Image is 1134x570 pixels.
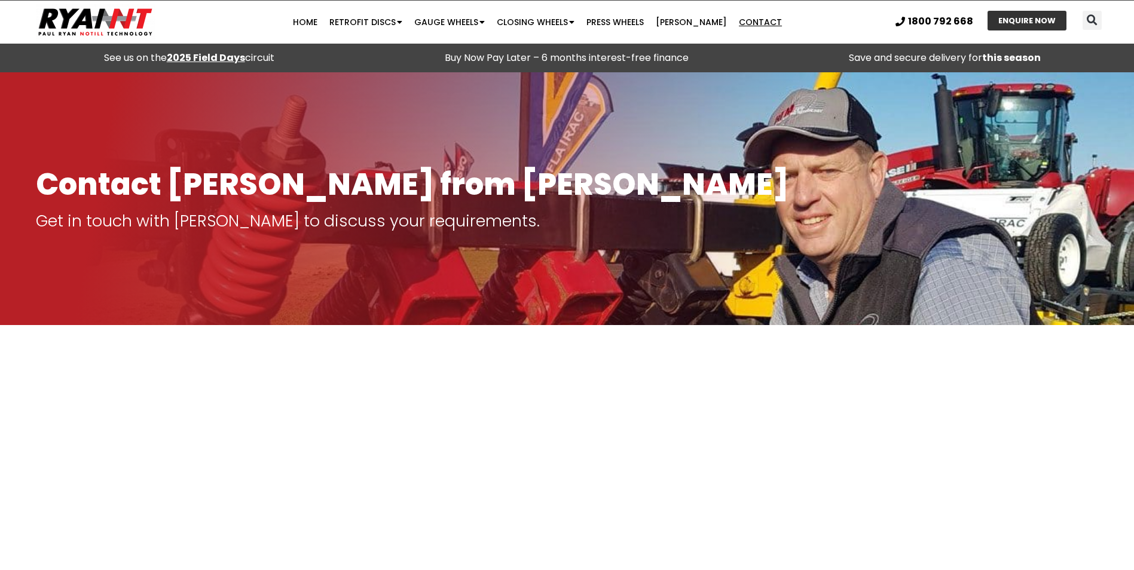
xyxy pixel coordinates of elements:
a: Home [287,10,323,34]
a: ENQUIRE NOW [988,11,1066,30]
a: Gauge Wheels [408,10,491,34]
p: Save and secure delivery for [762,50,1128,66]
iframe: 134 Golf Course Road, Horsham [233,363,902,543]
a: [PERSON_NAME] [650,10,733,34]
a: Closing Wheels [491,10,580,34]
span: ENQUIRE NOW [998,17,1056,24]
nav: Menu [220,10,855,34]
span: 1800 792 668 [908,17,973,26]
div: Search [1083,11,1102,30]
a: Contact [733,10,788,34]
p: Buy Now Pay Later – 6 months interest-free finance [384,50,750,66]
h1: Contact [PERSON_NAME] from [PERSON_NAME] [36,168,1098,201]
div: See us on the circuit [6,50,372,66]
p: Get in touch with [PERSON_NAME] to discuss your requirements. [36,213,1098,229]
a: 1800 792 668 [895,17,973,26]
strong: this season [982,51,1041,65]
a: Retrofit Discs [323,10,408,34]
a: 2025 Field Days [167,51,245,65]
a: Press Wheels [580,10,650,34]
img: Ryan NT logo [36,4,155,41]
